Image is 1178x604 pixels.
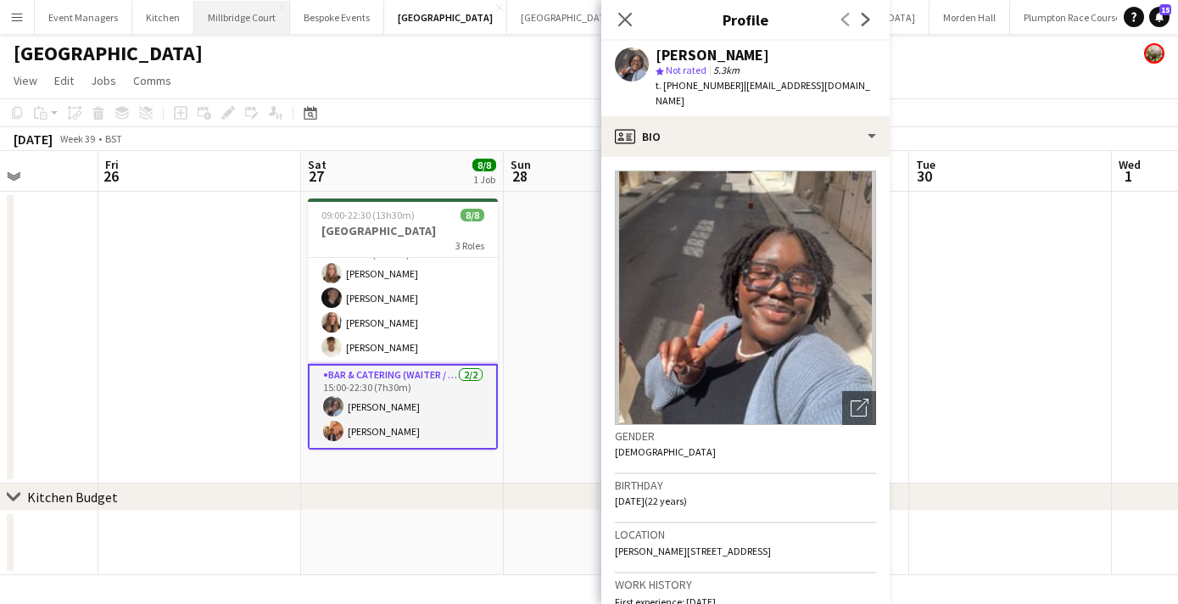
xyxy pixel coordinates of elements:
[601,8,890,31] h3: Profile
[47,70,81,92] a: Edit
[615,527,876,542] h3: Location
[1119,157,1141,172] span: Wed
[308,199,498,450] app-job-card: 09:00-22:30 (13h30m)8/8[GEOGRAPHIC_DATA]3 Roles[PERSON_NAME]Bar & Catering (Waiter / waitress)4/4...
[615,445,716,458] span: [DEMOGRAPHIC_DATA]
[308,232,498,364] app-card-role: Bar & Catering (Waiter / waitress)4/413:30-21:00 (7h30m)[PERSON_NAME][PERSON_NAME][PERSON_NAME][P...
[105,132,122,145] div: BST
[916,157,935,172] span: Tue
[656,48,769,63] div: [PERSON_NAME]
[91,73,116,88] span: Jobs
[308,223,498,238] h3: [GEOGRAPHIC_DATA]
[508,166,531,186] span: 28
[615,577,876,592] h3: Work history
[126,70,178,92] a: Comms
[290,1,384,34] button: Bespoke Events
[472,159,496,171] span: 8/8
[305,166,327,186] span: 27
[35,1,132,34] button: Event Managers
[103,166,119,186] span: 26
[461,209,484,221] span: 8/8
[1116,166,1141,186] span: 1
[710,64,743,76] span: 5.3km
[473,173,495,186] div: 1 Job
[615,478,876,493] h3: Birthday
[656,79,870,107] span: | [EMAIL_ADDRESS][DOMAIN_NAME]
[666,64,706,76] span: Not rated
[384,1,507,34] button: [GEOGRAPHIC_DATA]
[615,495,687,507] span: [DATE] (22 years)
[615,171,876,425] img: Crew avatar or photo
[132,1,194,34] button: Kitchen
[455,239,484,252] span: 3 Roles
[913,166,935,186] span: 30
[842,391,876,425] div: Open photos pop-in
[511,157,531,172] span: Sun
[308,364,498,450] app-card-role: Bar & Catering (Waiter / waitress)2/215:00-22:30 (7h30m)[PERSON_NAME][PERSON_NAME]
[14,131,53,148] div: [DATE]
[7,70,44,92] a: View
[56,132,98,145] span: Week 39
[105,157,119,172] span: Fri
[1010,1,1135,34] button: Plumpton Race Course
[308,157,327,172] span: Sat
[321,209,415,221] span: 09:00-22:30 (13h30m)
[84,70,123,92] a: Jobs
[615,545,771,557] span: [PERSON_NAME][STREET_ADDRESS]
[930,1,1010,34] button: Morden Hall
[14,41,203,66] h1: [GEOGRAPHIC_DATA]
[601,116,890,157] div: Bio
[1159,4,1171,15] span: 15
[1144,43,1164,64] app-user-avatar: Staffing Manager
[656,79,744,92] span: t. [PHONE_NUMBER]
[194,1,290,34] button: Millbridge Court
[14,73,37,88] span: View
[27,489,118,506] div: Kitchen Budget
[615,428,876,444] h3: Gender
[133,73,171,88] span: Comms
[1149,7,1170,27] a: 15
[507,1,628,34] button: [GEOGRAPHIC_DATA]
[54,73,74,88] span: Edit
